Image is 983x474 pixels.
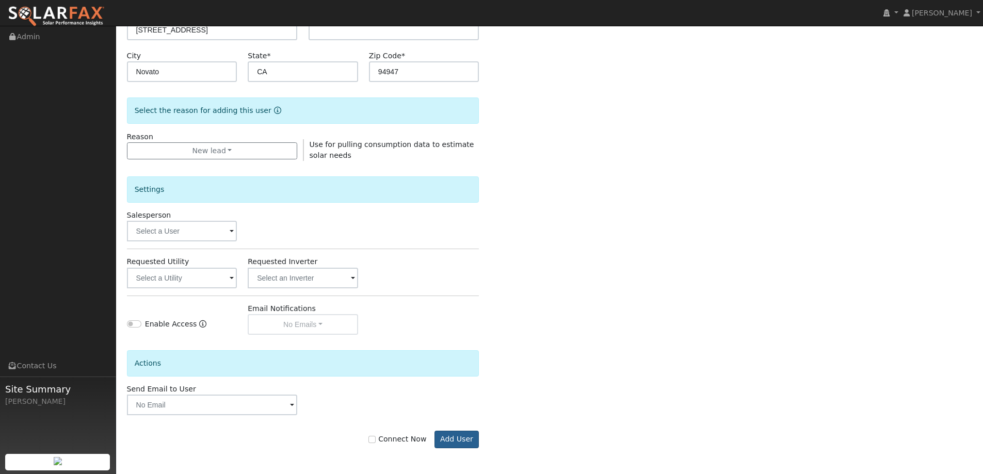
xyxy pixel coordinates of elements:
a: Reason for new user [271,106,281,115]
label: City [127,51,141,61]
span: Site Summary [5,382,110,396]
label: Email Notifications [248,303,316,314]
img: SolarFax [8,6,105,27]
label: Enable Access [145,319,197,330]
label: Connect Now [368,434,426,445]
label: Reason [127,132,153,142]
span: [PERSON_NAME] [912,9,972,17]
label: Requested Inverter [248,256,317,267]
img: retrieve [54,457,62,465]
input: No Email [127,395,298,415]
label: Send Email to User [127,384,196,395]
input: Connect Now [368,436,376,443]
div: Settings [127,176,479,203]
span: Use for pulling consumption data to estimate solar needs [310,140,474,159]
label: Zip Code [369,51,405,61]
div: Select the reason for adding this user [127,97,479,124]
span: Required [267,52,270,60]
span: Required [401,52,405,60]
button: Add User [434,431,479,448]
input: Select an Inverter [248,268,358,288]
label: State [248,51,270,61]
button: New lead [127,142,298,160]
label: Salesperson [127,210,171,221]
input: Select a Utility [127,268,237,288]
input: Select a User [127,221,237,241]
div: Actions [127,350,479,377]
a: Enable Access [199,319,206,335]
div: [PERSON_NAME] [5,396,110,407]
label: Requested Utility [127,256,189,267]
